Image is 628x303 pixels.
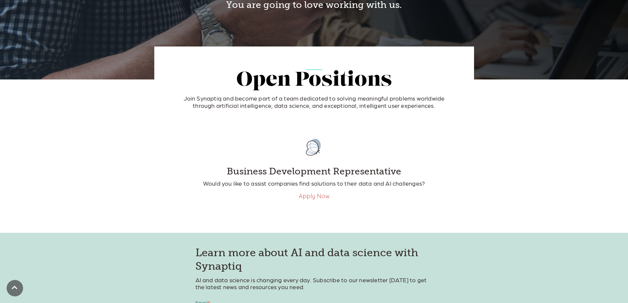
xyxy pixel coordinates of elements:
h2: Open Positions [176,70,453,92]
h3: Learn more about AI and data science with Synaptiq [195,246,433,273]
img: synaptiq-logo-rgb_full-color-logomark-1 [298,132,331,163]
span: Join Synaptiq and become part of a team dedicated to solving meaningful problems worldwide throug... [184,95,445,109]
p: Would you like to assist companies find solutions to their data and AI challenges? [182,180,446,187]
p: AI and data science is changing every day. Subscribe to our newsletter [DATE] to get the latest n... [195,276,433,290]
a: Apply Now [299,192,330,200]
h4: Business Development Representative [182,166,446,177]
